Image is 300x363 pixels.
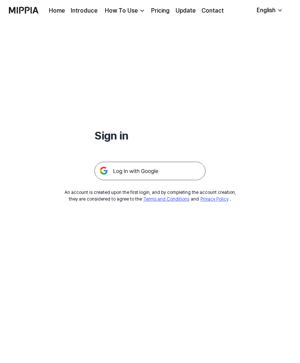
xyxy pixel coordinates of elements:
a: Introduce [71,6,97,15]
a: Terms and Conditions [143,196,189,202]
a: Pricing [151,6,170,15]
button: English [251,3,287,18]
a: Contact [201,6,224,15]
img: down [139,8,145,14]
a: Update [176,6,196,15]
h1: Sign in [94,127,206,144]
button: How To Use [103,6,145,15]
a: Home [49,6,65,15]
div: How To Use [103,6,139,15]
img: 구글 로그인 버튼 [94,162,206,180]
div: An account is created upon the first login, and by completing the account creation, they are cons... [64,189,236,202]
div: English [255,6,277,15]
a: Privacy Policy [200,196,229,202]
